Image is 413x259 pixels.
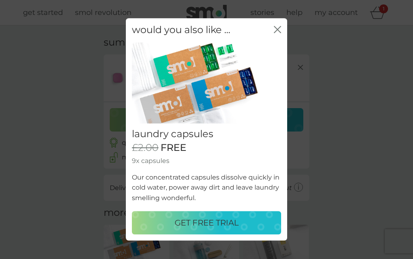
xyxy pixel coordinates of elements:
[132,142,159,154] span: £2.00
[161,142,186,154] span: FREE
[132,172,281,203] p: Our concentrated capsules dissolve quickly in cold water, power away dirt and leave laundry smell...
[175,217,239,230] p: GET FREE TRIAL
[132,24,230,36] h2: would you also like ...
[274,26,281,34] button: close
[132,156,281,166] p: 9x capsules
[132,129,281,140] h2: laundry capsules
[132,211,281,235] button: GET FREE TRIAL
